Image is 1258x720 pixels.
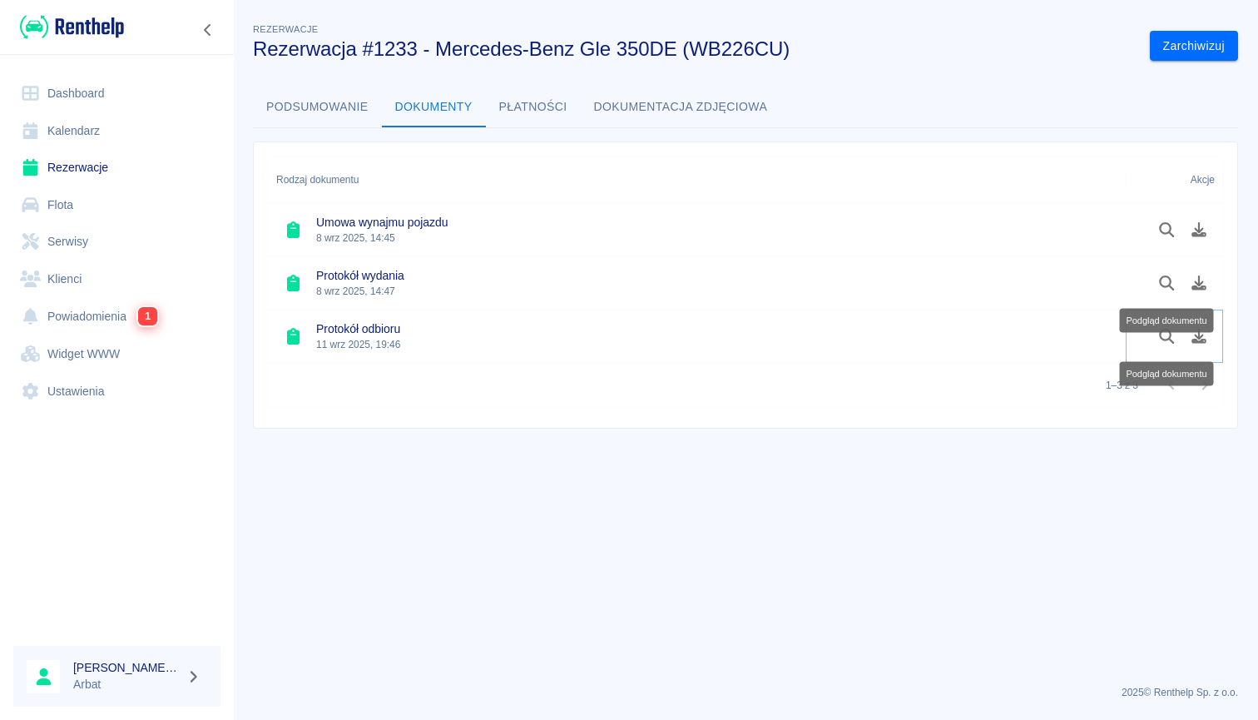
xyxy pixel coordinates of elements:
[13,112,220,150] a: Kalendarz
[1150,31,1238,62] button: Zarchiwizuj
[13,297,220,335] a: Powiadomienia1
[73,676,180,693] p: Arbat
[13,223,220,261] a: Serwisy
[1120,362,1214,386] div: Podgląd dokumentu
[276,156,359,203] div: Rodzaj dokumentu
[1151,322,1183,350] button: Podgląd dokumentu
[1183,322,1216,350] button: Pobierz dokument
[13,373,220,410] a: Ustawienia
[1106,378,1138,393] p: 1–3 z 3
[253,37,1137,61] h3: Rezerwacja #1233 - Mercedes-Benz Gle 350DE (WB226CU)
[486,87,581,127] button: Płatności
[253,24,318,34] span: Rezerwacje
[268,156,1126,203] div: Rodzaj dokumentu
[13,75,220,112] a: Dashboard
[1191,156,1215,203] div: Akcje
[316,320,400,337] h6: Protokół odbioru
[13,13,124,41] a: Renthelp logo
[1120,309,1214,333] div: Podgląd dokumentu
[138,307,157,325] span: 1
[1151,269,1183,297] button: Podgląd dokumentu
[1183,269,1216,297] button: Pobierz dokument
[316,214,448,231] h6: Umowa wynajmu pojazdu
[13,186,220,224] a: Flota
[1151,216,1183,244] button: Podgląd dokumentu
[316,267,404,284] h6: Protokół wydania
[253,87,382,127] button: Podsumowanie
[196,19,220,41] button: Zwiń nawigację
[316,337,400,352] p: 11 wrz 2025, 19:46
[13,149,220,186] a: Rezerwacje
[1126,156,1223,203] div: Akcje
[316,231,448,246] p: 8 wrz 2025, 14:45
[1183,216,1216,244] button: Pobierz dokument
[13,335,220,373] a: Widget WWW
[581,87,781,127] button: Dokumentacja zdjęciowa
[253,685,1238,700] p: 2025 © Renthelp Sp. z o.o.
[316,284,404,299] p: 8 wrz 2025, 14:47
[13,261,220,298] a: Klienci
[20,13,124,41] img: Renthelp logo
[382,87,486,127] button: Dokumenty
[73,659,180,676] h6: [PERSON_NAME] [PERSON_NAME]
